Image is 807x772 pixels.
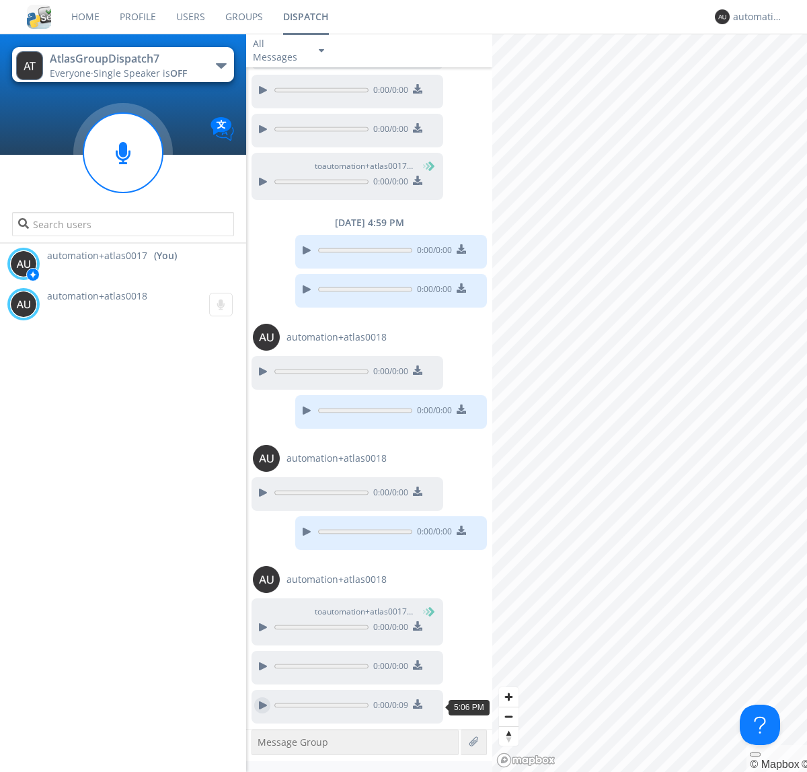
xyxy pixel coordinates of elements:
span: 0:00 / 0:00 [412,405,452,419]
span: automation+atlas0018 [47,289,147,302]
img: download media button [457,405,466,414]
div: AtlasGroupDispatch7 [50,51,201,67]
img: 373638.png [10,291,37,318]
button: Zoom out [499,707,518,726]
button: AtlasGroupDispatch7Everyone·Single Speaker isOFF [12,47,233,82]
span: 5:06 PM [454,703,484,712]
a: Mapbox logo [496,752,555,768]
span: 0:00 / 0:00 [369,365,408,380]
img: download media button [457,283,466,293]
span: to automation+atlas0017 [315,160,416,172]
div: All Messages [253,37,307,64]
img: 373638.png [10,250,37,277]
img: download media button [413,621,422,631]
a: Mapbox [750,759,799,770]
span: 0:00 / 0:00 [369,660,408,675]
span: (You) [414,160,434,172]
img: 373638.png [715,9,730,24]
button: Toggle attribution [750,752,761,757]
span: 0:00 / 0:00 [412,526,452,540]
span: Reset bearing to north [499,727,518,746]
img: caret-down-sm.svg [319,49,324,52]
span: 0:00 / 0:00 [412,283,452,298]
span: Zoom out [499,707,518,726]
span: to automation+atlas0017 [315,606,416,618]
img: download media button [413,365,422,375]
div: [DATE] 4:59 PM [246,216,492,230]
span: 0:00 / 0:00 [412,244,452,259]
span: 0:00 / 0:00 [369,176,408,190]
div: automation+atlas0017 [733,10,783,24]
span: 0:00 / 0:00 [369,487,408,501]
button: Reset bearing to north [499,726,518,746]
img: 373638.png [253,324,280,351]
span: automation+atlas0018 [286,330,387,344]
img: Translation enabled [210,117,234,141]
span: 0:00 / 0:09 [369,699,408,714]
div: (You) [154,249,177,262]
img: 373638.png [16,51,43,80]
img: download media button [413,176,422,185]
span: automation+atlas0018 [286,452,387,465]
img: cddb5a64eb264b2086981ab96f4c1ba7 [27,5,51,29]
span: automation+atlas0018 [286,573,387,586]
img: download media button [413,660,422,670]
span: 0:00 / 0:00 [369,84,408,99]
span: Single Speaker is [93,67,187,79]
span: automation+atlas0017 [47,249,147,262]
img: download media button [413,699,422,709]
span: (You) [414,606,434,617]
span: 0:00 / 0:00 [369,123,408,138]
img: 373638.png [253,445,280,472]
input: Search users [12,212,233,236]
img: download media button [457,526,466,535]
img: download media button [457,244,466,254]
img: download media button [413,84,422,94]
span: 0:00 / 0:00 [369,621,408,636]
div: Everyone · [50,67,201,80]
img: 373638.png [253,566,280,593]
button: Zoom in [499,687,518,707]
img: download media button [413,123,422,133]
span: OFF [170,67,187,79]
img: download media button [413,487,422,496]
iframe: Toggle Customer Support [740,705,780,745]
